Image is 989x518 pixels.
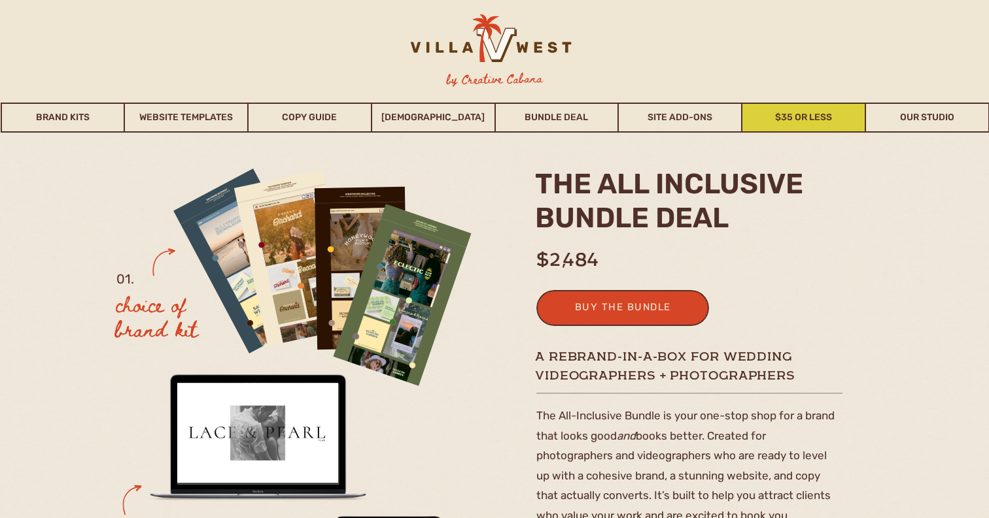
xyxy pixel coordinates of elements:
[866,103,988,133] a: Our Studio
[617,429,636,442] i: and
[559,299,687,320] a: buy the bundle
[372,103,494,133] a: [DEMOGRAPHIC_DATA]
[436,70,554,89] h3: by Creative Cabana
[115,291,222,342] h3: choice of brand kit
[535,167,835,243] h2: the ALL INCLUSIVE BUNDLE deal
[2,103,124,133] a: Brand Kits
[496,103,618,133] a: Bundle Deal
[536,246,642,263] h1: $2,484
[249,103,371,133] a: Copy Guide
[742,103,865,133] a: $35 or Less
[619,103,741,133] a: Site Add-Ons
[116,268,137,297] h2: 01.
[125,103,247,133] a: Website Templates
[535,349,846,383] h1: A rebrand-in-a-box for wedding videographers + photographers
